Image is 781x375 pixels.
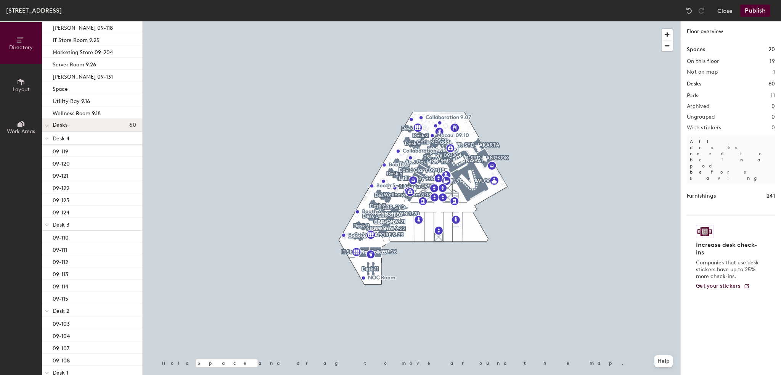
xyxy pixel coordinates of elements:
h2: Pods [687,93,698,99]
p: All desks need to be in a pod before saving [687,135,775,184]
h2: With stickers [687,125,722,131]
h2: Not on map [687,69,718,75]
p: Marketing Store 09-204 [53,47,113,56]
span: Desk 3 [53,222,69,228]
h2: Ungrouped [687,114,715,120]
button: Help [654,355,673,367]
h2: 11 [771,93,775,99]
span: Layout [13,86,30,93]
p: [PERSON_NAME] 09-131 [53,71,113,80]
p: 09-112 [53,257,68,266]
h2: On this floor [687,58,719,64]
p: 09-111 [53,245,67,253]
p: 09-103 [53,319,70,327]
p: [PERSON_NAME] 09-118 [53,23,113,31]
p: 09-122 [53,183,69,192]
button: Publish [740,5,770,17]
span: Desk 2 [53,308,69,314]
h1: 20 [768,45,775,54]
span: Directory [9,44,33,51]
h1: Spaces [687,45,705,54]
h1: Furnishings [687,192,716,200]
p: 09-121 [53,171,68,179]
p: Companies that use desk stickers have up to 25% more check-ins. [696,259,761,280]
span: Work Areas [7,128,35,135]
h1: 241 [767,192,775,200]
img: Sticker logo [696,225,714,238]
p: 09-124 [53,207,69,216]
span: Desk 4 [53,135,69,142]
button: Close [717,5,733,17]
h2: 0 [771,103,775,109]
p: Utility Bay 9.16 [53,96,90,105]
h2: Archived [687,103,709,109]
p: 09-108 [53,355,70,364]
p: 09-114 [53,281,68,290]
p: Wellness Room 9.18 [53,108,101,117]
p: Server Room 9.26 [53,59,96,68]
img: Redo [697,7,705,14]
p: Space [53,84,68,92]
p: 09-119 [53,146,68,155]
h2: 1 [773,69,775,75]
p: 09-107 [53,343,69,352]
div: [STREET_ADDRESS] [6,6,62,15]
p: IT Store Room 9.25 [53,35,100,43]
img: Undo [685,7,693,14]
span: 60 [129,122,136,128]
p: 09-110 [53,232,69,241]
p: 09-120 [53,158,70,167]
p: 09-113 [53,269,68,278]
span: Get your stickers [696,283,741,289]
p: 09-115 [53,293,68,302]
h2: 0 [771,125,775,131]
h1: Floor overview [681,21,781,39]
h2: 19 [770,58,775,64]
a: Get your stickers [696,283,750,290]
h4: Increase desk check-ins [696,241,761,256]
h1: Desks [687,80,701,88]
p: 09-104 [53,331,70,340]
p: 09-123 [53,195,69,204]
h1: 60 [768,80,775,88]
span: Desks [53,122,67,128]
h2: 0 [771,114,775,120]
